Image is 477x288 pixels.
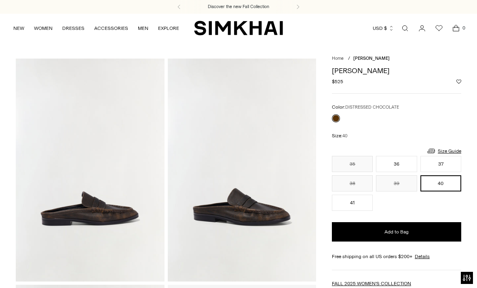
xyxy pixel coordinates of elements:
button: 37 [420,156,461,172]
a: Home [332,56,344,61]
button: 38 [332,175,373,191]
a: NEW [13,19,24,37]
img: Dean Leather Loafer [168,59,317,281]
span: Add to Bag [384,229,409,235]
a: WOMEN [34,19,53,37]
a: Open cart modal [448,20,464,36]
button: Add to Bag [332,222,461,242]
span: 40 [342,133,348,139]
a: Details [415,253,430,260]
label: Size: [332,132,348,140]
button: 39 [376,175,417,191]
span: $525 [332,78,343,85]
button: 35 [332,156,373,172]
button: Add to Wishlist [456,79,461,84]
button: 36 [376,156,417,172]
img: Dean Leather Loafer [16,59,165,281]
a: Go to the account page [414,20,430,36]
a: DRESSES [62,19,84,37]
a: FALL 2025 WOMEN'S COLLECTION [332,281,411,286]
button: USD $ [373,19,394,37]
nav: breadcrumbs [332,55,461,62]
h1: [PERSON_NAME] [332,67,461,74]
a: EXPLORE [158,19,179,37]
a: Size Guide [426,146,461,156]
label: Color: [332,103,399,111]
span: DISTRESSED CHOCOLATE [345,105,399,110]
a: Open search modal [397,20,413,36]
button: 40 [420,175,461,191]
span: [PERSON_NAME] [353,56,390,61]
div: / [348,55,350,62]
a: ACCESSORIES [94,19,128,37]
a: MEN [138,19,148,37]
a: Discover the new Fall Collection [208,4,269,10]
div: Free shipping on all US orders $200+ [332,253,461,260]
button: 41 [332,195,373,211]
a: Wishlist [431,20,447,36]
a: SIMKHAI [194,20,283,36]
span: 0 [460,24,467,32]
